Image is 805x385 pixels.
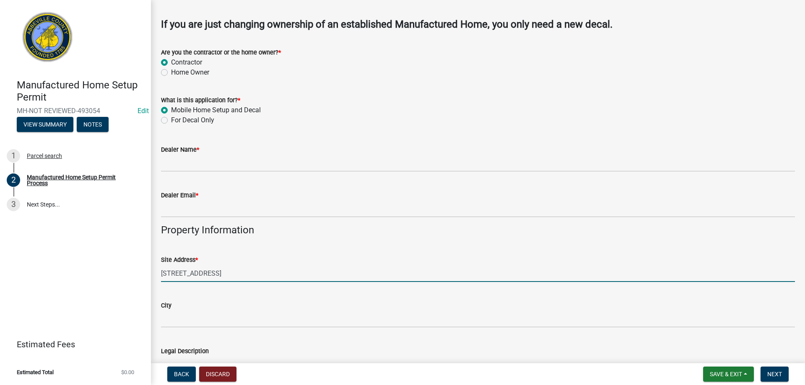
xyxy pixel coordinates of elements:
label: Dealer Name [161,147,199,153]
button: Save & Exit [703,367,754,382]
button: Next [761,367,789,382]
label: Legal Description [161,349,209,354]
label: Dealer Email [161,193,198,199]
div: 2 [7,173,20,187]
div: 3 [7,198,20,211]
h4: Property Information [161,224,795,236]
button: Back [167,367,196,382]
button: Notes [77,117,109,132]
label: Mobile Home Setup and Decal [171,105,261,115]
div: Manufactured Home Setup Permit Process [27,174,138,186]
label: Contractor [171,57,202,67]
span: $0.00 [121,369,134,375]
button: View Summary [17,117,73,132]
label: Site Address [161,257,198,263]
h4: Manufactured Home Setup Permit [17,79,144,103]
span: MH-NOT REVIEWED-493054 [17,107,134,115]
button: Discard [199,367,236,382]
wm-modal-confirm: Summary [17,121,73,128]
div: 1 [7,149,20,163]
label: For Decal Only [171,115,214,125]
span: Back [174,371,189,377]
span: Save & Exit [710,371,742,377]
a: Edit [138,107,149,115]
a: Estimated Fees [7,336,138,353]
img: Abbeville County, South Carolina [17,9,78,70]
wm-modal-confirm: Notes [77,121,109,128]
div: Parcel search [27,153,62,159]
label: City [161,303,171,309]
label: What is this application for? [161,98,240,103]
wm-modal-confirm: Edit Application Number [138,107,149,115]
span: Next [767,371,782,377]
label: Are you the contractor or the home owner? [161,50,281,56]
span: Estimated Total [17,369,54,375]
strong: If you are just changing ownership of an established Manufactured Home, you only need a new decal. [161,18,613,30]
label: Home Owner [171,67,209,78]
